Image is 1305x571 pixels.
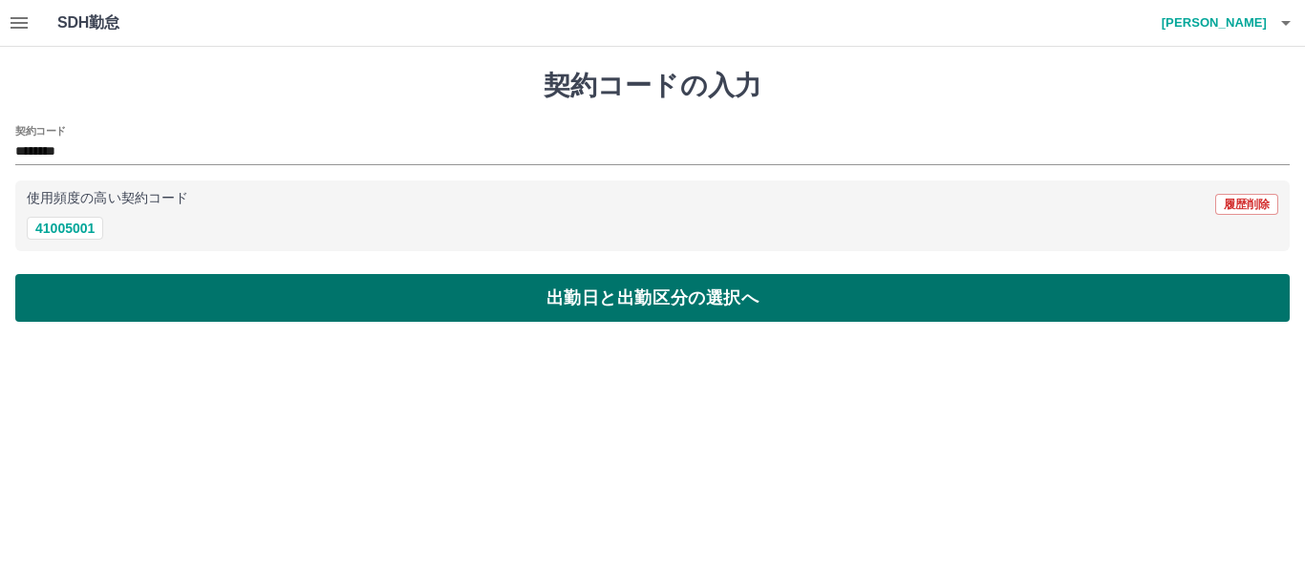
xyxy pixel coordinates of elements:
button: 出勤日と出勤区分の選択へ [15,274,1290,322]
h2: 契約コード [15,123,66,138]
button: 41005001 [27,217,103,240]
h1: 契約コードの入力 [15,70,1290,102]
button: 履歴削除 [1215,194,1278,215]
p: 使用頻度の高い契約コード [27,192,188,205]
